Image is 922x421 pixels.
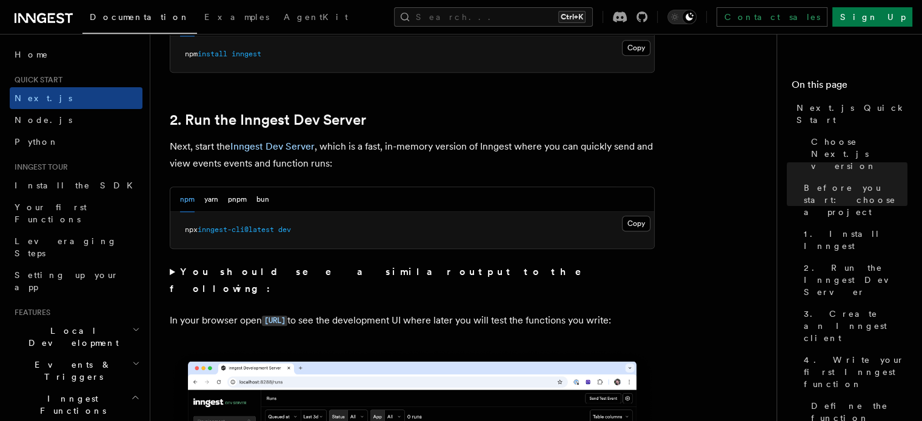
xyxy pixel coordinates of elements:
a: Home [10,44,142,65]
span: install [198,50,227,58]
a: Node.js [10,109,142,131]
a: Examples [197,4,276,33]
a: 4. Write your first Inngest function [799,349,907,395]
h4: On this page [792,78,907,97]
button: Events & Triggers [10,354,142,388]
span: Inngest Functions [10,393,131,417]
button: Copy [622,216,650,231]
summary: You should see a similar output to the following: [170,264,655,297]
span: Leveraging Steps [15,236,117,258]
span: inngest [232,50,261,58]
button: Search...Ctrl+K [394,7,593,27]
span: inngest-cli@latest [198,225,274,234]
button: Toggle dark mode [667,10,697,24]
span: 1. Install Inngest [804,228,907,252]
span: Local Development [10,325,132,349]
span: Next.js [15,93,72,103]
span: Home [15,48,48,61]
button: yarn [204,187,218,212]
a: Sign Up [832,7,912,27]
span: Features [10,308,50,317]
a: Python [10,131,142,153]
a: Setting up your app [10,264,142,298]
kbd: Ctrl+K [558,11,586,23]
a: Install the SDK [10,174,142,196]
span: Quick start [10,75,62,85]
span: Inngest tour [10,162,68,172]
span: 3. Create an Inngest client [804,308,907,344]
a: Next.js Quick Start [792,97,907,131]
a: 2. Run the Inngest Dev Server [799,257,907,303]
span: Your first Functions [15,202,87,224]
span: npx [185,225,198,234]
button: bun [256,187,269,212]
span: Setting up your app [15,270,119,292]
a: Leveraging Steps [10,230,142,264]
a: Your first Functions [10,196,142,230]
span: 2. Run the Inngest Dev Server [804,262,907,298]
span: Next.js Quick Start [797,102,907,126]
button: pnpm [228,187,247,212]
span: Events & Triggers [10,359,132,383]
a: Before you start: choose a project [799,177,907,223]
a: Inngest Dev Server [230,141,315,152]
span: Node.js [15,115,72,125]
a: Documentation [82,4,197,34]
a: 3. Create an Inngest client [799,303,907,349]
code: [URL] [262,316,287,326]
span: npm [185,50,198,58]
span: Python [15,137,59,147]
span: Examples [204,12,269,22]
a: 1. Install Inngest [799,223,907,257]
button: Copy [622,40,650,56]
span: Documentation [90,12,190,22]
a: AgentKit [276,4,355,33]
a: Contact sales [717,7,827,27]
span: Choose Next.js version [811,136,907,172]
button: npm [180,187,195,212]
span: 4. Write your first Inngest function [804,354,907,390]
span: Install the SDK [15,181,140,190]
p: Next, start the , which is a fast, in-memory version of Inngest where you can quickly send and vi... [170,138,655,172]
span: dev [278,225,291,234]
a: Choose Next.js version [806,131,907,177]
strong: You should see a similar output to the following: [170,266,598,294]
span: AgentKit [284,12,348,22]
a: Next.js [10,87,142,109]
span: Before you start: choose a project [804,182,907,218]
p: In your browser open to see the development UI where later you will test the functions you write: [170,312,655,330]
button: Local Development [10,320,142,354]
a: 2. Run the Inngest Dev Server [170,111,366,128]
a: [URL] [262,314,287,326]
